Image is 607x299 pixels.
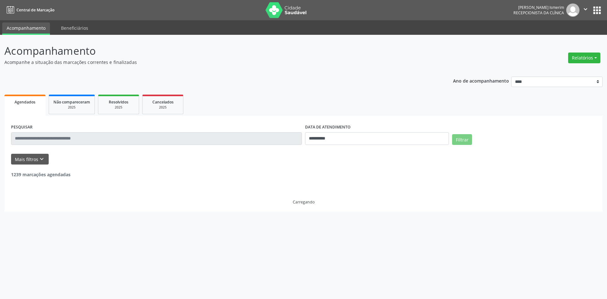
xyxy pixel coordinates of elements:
[152,99,174,105] span: Cancelados
[103,105,134,110] div: 2025
[11,154,49,165] button: Mais filtroskeyboard_arrow_down
[57,22,93,34] a: Beneficiários
[293,199,315,205] div: Carregando
[11,122,33,132] label: PESQUISAR
[579,3,592,17] button: 
[305,122,351,132] label: DATA DE ATENDIMENTO
[453,77,509,84] p: Ano de acompanhamento
[38,156,45,163] i: keyboard_arrow_down
[566,3,579,17] img: img
[11,171,71,178] strong: 1239 marcações agendadas
[513,10,564,16] span: Recepcionista da clínica
[15,99,35,105] span: Agendados
[568,53,600,63] button: Relatórios
[16,7,54,13] span: Central de Marcação
[592,5,603,16] button: apps
[53,99,90,105] span: Não compareceram
[109,99,128,105] span: Resolvidos
[513,5,564,10] div: [PERSON_NAME] Ismerim
[452,134,472,145] button: Filtrar
[53,105,90,110] div: 2025
[2,22,50,35] a: Acompanhamento
[4,43,423,59] p: Acompanhamento
[147,105,179,110] div: 2025
[582,6,589,13] i: 
[4,5,54,15] a: Central de Marcação
[4,59,423,65] p: Acompanhe a situação das marcações correntes e finalizadas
